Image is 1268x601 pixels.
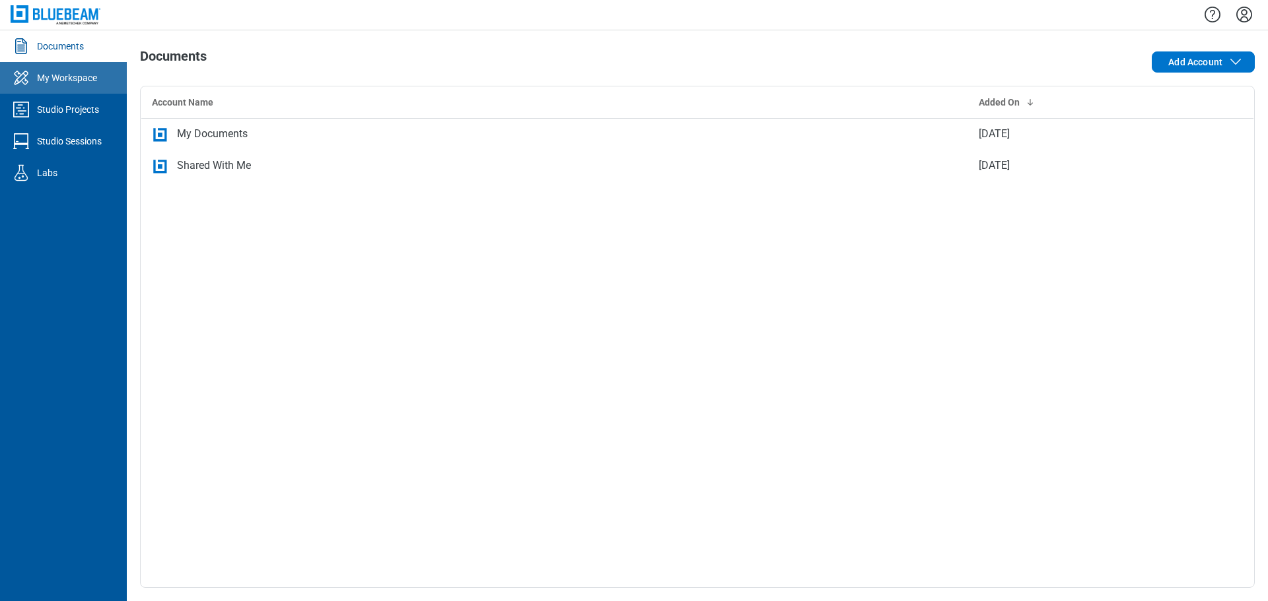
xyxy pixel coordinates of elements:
td: [DATE] [968,118,1191,150]
svg: Documents [11,36,32,57]
h1: Documents [140,49,207,70]
div: Account Name [152,96,958,109]
span: Add Account [1168,55,1222,69]
div: Labs [37,166,57,179]
svg: Studio Sessions [11,131,32,152]
td: [DATE] [968,150,1191,181]
svg: My Workspace [11,67,32,88]
div: Studio Projects [37,103,99,116]
svg: Labs [11,162,32,183]
div: Studio Sessions [37,135,102,148]
div: My Workspace [37,71,97,84]
img: Bluebeam, Inc. [11,5,100,24]
table: bb-data-table [141,86,1254,182]
button: Add Account [1152,51,1255,73]
button: Settings [1234,3,1255,26]
div: Documents [37,40,84,53]
div: My Documents [177,126,248,142]
div: Added On [979,96,1180,109]
div: Shared With Me [177,158,251,174]
svg: Studio Projects [11,99,32,120]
